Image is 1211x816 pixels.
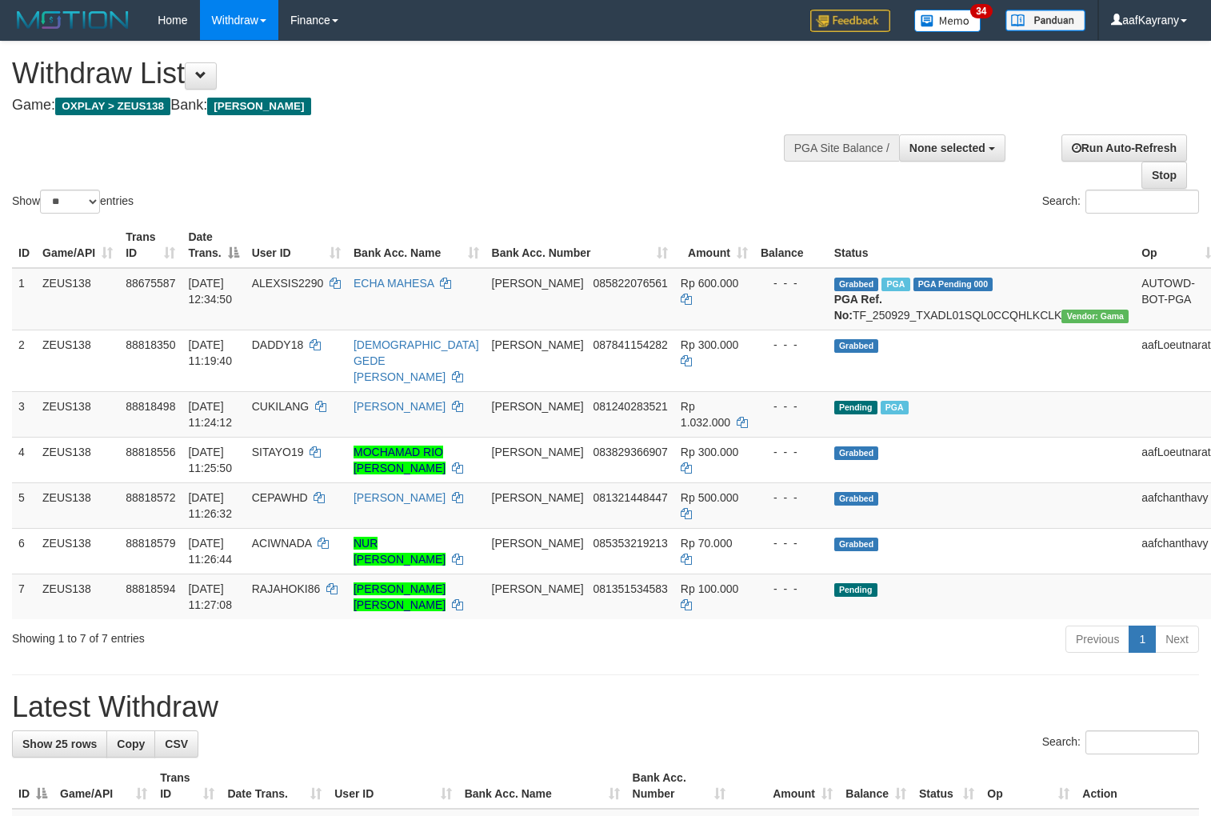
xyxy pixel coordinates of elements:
span: Copy 081321448447 to clipboard [593,491,667,504]
th: Amount: activate to sort column ascending [732,763,840,809]
td: ZEUS138 [36,528,119,574]
input: Search: [1085,730,1199,754]
span: Copy [117,738,145,750]
img: MOTION_logo.png [12,8,134,32]
div: - - - [761,444,821,460]
th: Game/API: activate to sort column ascending [54,763,154,809]
span: RAJAHOKI86 [252,582,321,595]
td: ZEUS138 [36,330,119,391]
span: OXPLAY > ZEUS138 [55,98,170,115]
span: Marked by aafpengsreynich [881,278,909,291]
div: Showing 1 to 7 of 7 entries [12,624,493,646]
a: Stop [1141,162,1187,189]
span: [DATE] 11:26:32 [188,491,232,520]
th: Game/API: activate to sort column ascending [36,222,119,268]
label: Search: [1042,730,1199,754]
span: Copy 087841154282 to clipboard [593,338,667,351]
span: Copy 085822076561 to clipboard [593,277,667,290]
span: [PERSON_NAME] [492,277,584,290]
span: Rp 300.000 [681,446,738,458]
span: [DATE] 11:27:08 [188,582,232,611]
td: TF_250929_TXADL01SQL0CCQHLKCLK [828,268,1136,330]
span: Grabbed [834,492,879,506]
span: 88818572 [126,491,175,504]
a: Next [1155,626,1199,653]
span: Pending [834,401,877,414]
th: Date Trans.: activate to sort column descending [182,222,245,268]
span: Grabbed [834,339,879,353]
span: ALEXSIS2290 [252,277,324,290]
h4: Game: Bank: [12,98,791,114]
span: Grabbed [834,446,879,460]
span: ACIWNADA [252,537,312,550]
th: Status: activate to sort column ascending [913,763,981,809]
img: Feedback.jpg [810,10,890,32]
span: Copy 085353219213 to clipboard [593,537,667,550]
b: PGA Ref. No: [834,293,882,322]
div: - - - [761,275,821,291]
div: - - - [761,490,821,506]
span: DADDY18 [252,338,304,351]
a: [PERSON_NAME] [354,400,446,413]
a: 1 [1129,626,1156,653]
div: - - - [761,337,821,353]
span: Rp 300.000 [681,338,738,351]
span: [PERSON_NAME] [492,582,584,595]
th: Trans ID: activate to sort column ascending [119,222,182,268]
select: Showentries [40,190,100,214]
th: Status [828,222,1136,268]
td: ZEUS138 [36,437,119,482]
th: Balance: activate to sort column ascending [839,763,913,809]
span: [DATE] 12:34:50 [188,277,232,306]
a: Previous [1065,626,1129,653]
td: 6 [12,528,36,574]
th: Bank Acc. Name: activate to sort column ascending [347,222,486,268]
td: 3 [12,391,36,437]
a: Run Auto-Refresh [1061,134,1187,162]
span: [PERSON_NAME] [207,98,310,115]
span: Vendor URL: https://trx31.1velocity.biz [1061,310,1129,323]
td: 4 [12,437,36,482]
span: 88818350 [126,338,175,351]
td: 7 [12,574,36,619]
th: ID [12,222,36,268]
span: Copy 083829366907 to clipboard [593,446,667,458]
a: Copy [106,730,155,758]
a: ECHA MAHESA [354,277,434,290]
th: User ID: activate to sort column ascending [328,763,458,809]
span: Pending [834,583,877,597]
span: 34 [970,4,992,18]
h1: Latest Withdraw [12,691,1199,723]
span: Show 25 rows [22,738,97,750]
span: Rp 70.000 [681,537,733,550]
th: Bank Acc. Number: activate to sort column ascending [486,222,674,268]
label: Show entries [12,190,134,214]
th: Balance [754,222,828,268]
th: Amount: activate to sort column ascending [674,222,754,268]
th: Op: activate to sort column ascending [981,763,1076,809]
span: [PERSON_NAME] [492,537,584,550]
span: Copy 081351534583 to clipboard [593,582,667,595]
img: Button%20Memo.svg [914,10,981,32]
span: Rp 600.000 [681,277,738,290]
td: ZEUS138 [36,268,119,330]
th: Action [1076,763,1199,809]
span: CEPAWHD [252,491,308,504]
h1: Withdraw List [12,58,791,90]
td: 1 [12,268,36,330]
th: Bank Acc. Name: activate to sort column ascending [458,763,626,809]
td: ZEUS138 [36,482,119,528]
th: Bank Acc. Number: activate to sort column ascending [626,763,732,809]
span: [DATE] 11:24:12 [188,400,232,429]
th: ID: activate to sort column descending [12,763,54,809]
span: [DATE] 11:19:40 [188,338,232,367]
div: - - - [761,581,821,597]
span: Rp 500.000 [681,491,738,504]
a: NUR [PERSON_NAME] [354,537,446,566]
td: ZEUS138 [36,391,119,437]
span: 88675587 [126,277,175,290]
td: 2 [12,330,36,391]
span: Copy 081240283521 to clipboard [593,400,667,413]
span: Rp 1.032.000 [681,400,730,429]
label: Search: [1042,190,1199,214]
